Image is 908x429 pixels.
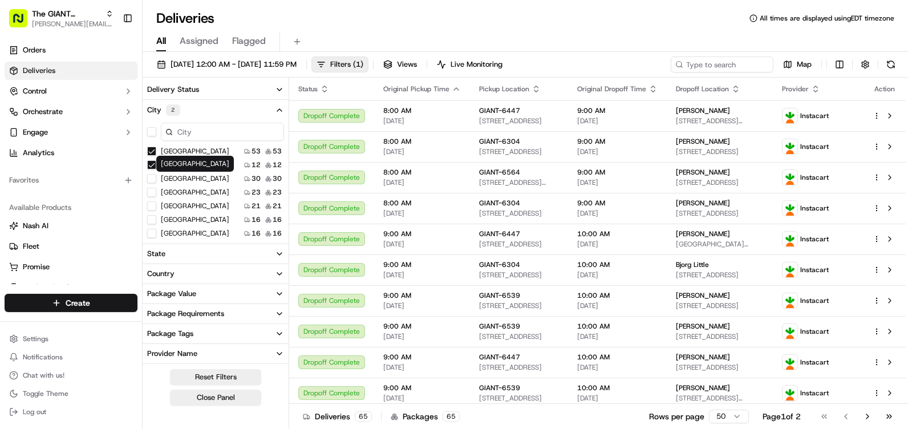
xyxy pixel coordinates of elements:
[156,156,234,172] div: [GEOGRAPHIC_DATA]
[783,324,797,339] img: profile_instacart_ahold_partner.png
[383,260,461,269] span: 9:00 AM
[479,260,520,269] span: GIANT-6304
[252,147,261,156] span: 53
[147,329,193,339] div: Package Tags
[676,260,709,269] span: Bjorg Little
[577,229,658,238] span: 10:00 AM
[873,84,897,94] div: Action
[147,349,197,359] div: Provider Name
[783,262,797,277] img: profile_instacart_ahold_partner.png
[147,309,224,319] div: Package Requirements
[800,358,829,367] span: Instacart
[23,107,63,117] span: Orchestrate
[252,229,261,238] span: 16
[577,209,658,218] span: [DATE]
[273,188,282,197] span: 23
[5,404,137,420] button: Log out
[147,104,180,116] div: City
[577,394,658,403] span: [DATE]
[800,142,829,151] span: Instacart
[800,204,829,213] span: Instacart
[383,301,461,310] span: [DATE]
[783,386,797,400] img: profile_instacart_ahold_partner.png
[577,168,658,177] span: 9:00 AM
[273,201,282,211] span: 21
[311,56,368,72] button: Filters(1)
[479,137,520,146] span: GIANT-6304
[676,137,730,146] span: [PERSON_NAME]
[577,240,658,249] span: [DATE]
[51,120,157,129] div: We're available if you need us!
[479,209,559,218] span: [STREET_ADDRESS]
[5,144,137,162] a: Analytics
[143,100,289,120] button: City2
[80,252,138,261] a: Powered byPylon
[383,178,461,187] span: [DATE]
[23,407,46,416] span: Log out
[5,258,137,276] button: Promise
[147,269,175,279] div: Country
[5,103,137,121] button: Orchestrate
[5,331,137,347] button: Settings
[479,147,559,156] span: [STREET_ADDRESS]
[23,148,54,158] span: Analytics
[383,332,461,341] span: [DATE]
[180,34,218,48] span: Assigned
[800,327,829,336] span: Instacart
[676,229,730,238] span: [PERSON_NAME]
[800,173,829,182] span: Instacart
[797,59,812,70] span: Map
[113,252,138,261] span: Pylon
[383,84,449,94] span: Original Pickup Time
[23,241,39,252] span: Fleet
[51,109,187,120] div: Start new chat
[252,215,261,224] span: 16
[577,301,658,310] span: [DATE]
[383,147,461,156] span: [DATE]
[432,56,508,72] button: Live Monitoring
[143,324,289,343] button: Package Tags
[170,369,261,385] button: Reset Filters
[177,146,208,160] button: See all
[383,209,461,218] span: [DATE]
[783,293,797,308] img: profile_instacart_ahold_partner.png
[383,106,461,115] span: 8:00 AM
[23,282,78,293] span: Product Catalog
[9,282,133,293] a: Product Catalog
[9,221,133,231] a: Nash AI
[577,199,658,208] span: 9:00 AM
[383,394,461,403] span: [DATE]
[676,383,730,392] span: [PERSON_NAME]
[577,137,658,146] span: 9:00 AM
[800,111,829,120] span: Instacart
[383,168,461,177] span: 8:00 AM
[383,240,461,249] span: [DATE]
[252,201,261,211] span: 21
[5,5,118,32] button: The GIANT Company[PERSON_NAME][EMAIL_ADDRESS][PERSON_NAME][DOMAIN_NAME]
[143,304,289,323] button: Package Requirements
[23,66,55,76] span: Deliveries
[5,41,137,59] a: Orders
[161,123,284,141] input: City
[32,8,101,19] span: The GIANT Company
[232,34,266,48] span: Flagged
[676,240,764,249] span: [GEOGRAPHIC_DATA][PERSON_NAME], [GEOGRAPHIC_DATA]
[676,301,764,310] span: [STREET_ADDRESS]
[170,390,261,406] button: Close Panel
[783,201,797,216] img: profile_instacart_ahold_partner.png
[5,367,137,383] button: Chat with us!
[143,264,289,284] button: Country
[32,19,113,29] button: [PERSON_NAME][EMAIL_ADDRESS][PERSON_NAME][DOMAIN_NAME]
[577,291,658,300] span: 10:00 AM
[156,34,166,48] span: All
[252,174,261,183] span: 30
[883,56,899,72] button: Refresh
[171,59,297,70] span: [DATE] 12:00 AM - [DATE] 11:59 PM
[96,225,106,234] div: 💻
[252,188,261,197] span: 23
[152,56,302,72] button: [DATE] 12:00 AM - [DATE] 11:59 PM
[147,249,165,259] div: State
[5,82,137,100] button: Control
[783,139,797,154] img: profile_instacart_ahold_partner.png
